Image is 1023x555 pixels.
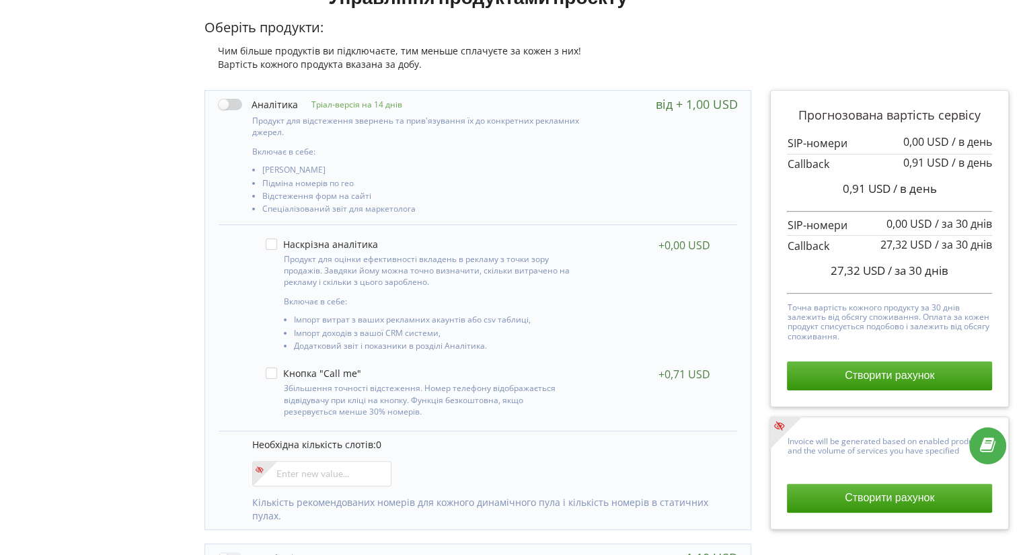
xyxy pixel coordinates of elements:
[284,253,577,288] p: Продукт для оцінки ефективності вкладень в рекламу з точки зору продажів. Завдяки йому можна точн...
[204,18,752,38] p: Оберіть продукти:
[787,107,992,124] p: Прогнозована вартість сервісу
[294,329,577,341] li: Імпорт доходів з вашої CRM системи,
[787,157,992,172] p: Callback
[787,239,992,254] p: Callback
[284,382,577,417] p: Збільшення точності відстеження. Номер телефону відображається відвідувачу при кліці на кнопку. Ф...
[266,368,361,379] label: Кнопка "Call me"
[903,155,949,170] span: 0,91 USD
[935,216,992,231] span: / за 30 днів
[787,136,992,151] p: SIP-номери
[656,97,737,111] div: від + 1,00 USD
[284,296,577,307] p: Включає в себе:
[893,181,937,196] span: / в день
[204,44,752,58] div: Чим більше продуктів ви підключаєте, тим меньше сплачуєте за кожен з них!
[252,461,391,486] input: Enter new value...
[262,204,582,217] li: Спеціалізований звіт для маркетолога
[252,115,582,138] p: Продукт для відстеження звернень та прив'язування їх до конкретних рекламних джерел.
[252,438,724,452] p: Необхідна кількість слотів:
[935,237,992,252] span: / за 30 днів
[886,216,932,231] span: 0,00 USD
[903,134,949,149] span: 0,00 USD
[880,237,932,252] span: 27,32 USD
[252,496,724,523] p: Кількість рекомендованих номерів для кожного динамічного пула і кількість номерів в статичних пулах.
[252,146,582,157] p: Включає в себе:
[219,97,298,112] label: Аналітика
[294,315,577,328] li: Імпорт витрат з ваших рекламних акаунтів або csv таблиці,
[266,239,378,250] label: Наскрізна аналітика
[294,341,577,354] li: Додатковий звіт і показники в розділі Аналітика.
[204,58,752,71] div: Вартість кожного продукта вказана за добу.
[658,239,710,252] div: +0,00 USD
[262,191,582,204] li: Відстеження форм на сайті
[376,438,381,451] span: 0
[952,155,992,170] span: / в день
[843,181,891,196] span: 0,91 USD
[262,165,582,178] li: [PERSON_NAME]
[831,263,885,278] span: 27,32 USD
[787,218,992,233] p: SIP-номери
[787,361,992,390] button: Створити рахунок
[298,99,402,110] p: Тріал-версія на 14 днів
[952,134,992,149] span: / в день
[262,179,582,191] li: Підміна номерів по гео
[888,263,948,278] span: / за 30 днів
[658,368,710,381] div: +0,71 USD
[787,300,992,342] p: Точна вартість кожного продукту за 30 днів залежить від обсягу споживання. Оплата за кожен продук...
[787,484,992,512] button: Створити рахунок
[787,433,992,456] p: Invoice will be generated based on enabled products and the volume of services you have specified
